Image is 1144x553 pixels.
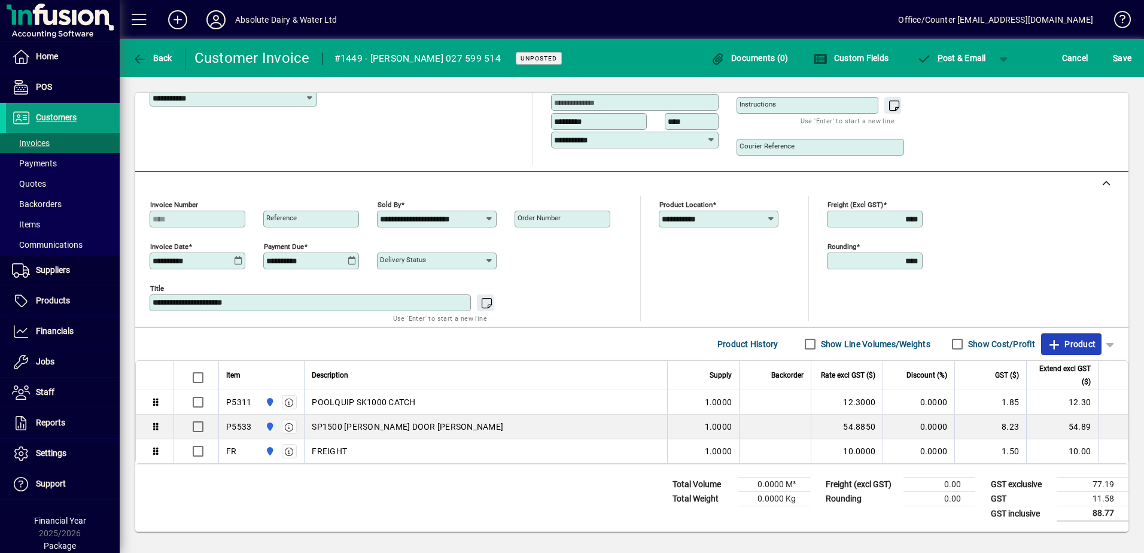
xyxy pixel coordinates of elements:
span: 1.0000 [705,396,732,408]
mat-label: Payment due [264,242,304,251]
mat-hint: Use 'Enter' to start a new line [801,114,894,127]
span: S [1113,53,1118,63]
span: FREIGHT [312,445,347,457]
mat-label: Product location [659,200,713,209]
span: Customers [36,113,77,122]
span: Settings [36,448,66,458]
span: Quotes [12,179,46,189]
label: Show Cost/Profit [966,338,1035,350]
span: Rate excl GST ($) [821,369,875,382]
a: Knowledge Base [1105,2,1129,41]
button: Post & Email [911,47,992,69]
td: 0.0000 M³ [738,478,810,492]
div: Office/Counter [EMAIL_ADDRESS][DOMAIN_NAME] [898,10,1093,29]
span: Products [36,296,70,305]
span: POOLQUIP SK1000 CATCH [312,396,415,408]
a: Suppliers [6,256,120,285]
app-page-header-button: Back [120,47,185,69]
span: Description [312,369,348,382]
td: Total Volume [667,478,738,492]
span: Financials [36,326,74,336]
span: Jobs [36,357,54,366]
mat-label: Invoice date [150,242,188,251]
span: Back [132,53,172,63]
td: 0.00 [903,492,975,506]
span: Unposted [521,54,557,62]
span: GST ($) [995,369,1019,382]
mat-label: Invoice number [150,200,198,209]
span: Matata Road [262,445,276,458]
td: 10.00 [1026,439,1098,463]
span: Reports [36,418,65,427]
span: 1.0000 [705,421,732,433]
span: Custom Fields [813,53,889,63]
span: ost & Email [917,53,986,63]
button: Save [1110,47,1134,69]
td: GST inclusive [985,506,1057,521]
button: Product History [713,333,783,355]
td: Total Weight [667,492,738,506]
td: 11.58 [1057,492,1128,506]
div: 10.0000 [819,445,875,457]
div: Customer Invoice [194,48,310,68]
td: 0.0000 [883,415,954,439]
mat-label: Freight (excl GST) [827,200,883,209]
span: Communications [12,240,83,250]
td: 0.0000 [883,439,954,463]
td: Freight (excl GST) [820,478,903,492]
td: 12.30 [1026,390,1098,415]
span: Cancel [1062,48,1088,68]
div: 12.3000 [819,396,875,408]
button: Documents (0) [708,47,792,69]
a: Invoices [6,133,120,153]
mat-label: Rounding [827,242,856,251]
span: Product [1047,335,1096,354]
span: ave [1113,48,1131,68]
span: Documents (0) [711,53,789,63]
mat-label: Sold by [378,200,401,209]
span: Support [36,479,66,488]
button: Product [1041,333,1102,355]
span: Extend excl GST ($) [1034,362,1091,388]
mat-label: Instructions [740,100,776,108]
span: SP1500 [PERSON_NAME] DOOR [PERSON_NAME] [312,421,503,433]
span: Package [44,541,76,551]
a: Reports [6,408,120,438]
a: Backorders [6,194,120,214]
span: Discount (%) [906,369,947,382]
a: Quotes [6,174,120,194]
a: Communications [6,235,120,255]
button: Back [129,47,175,69]
span: Home [36,51,58,61]
td: 0.0000 Kg [738,492,810,506]
button: Profile [197,9,235,31]
td: 54.89 [1026,415,1098,439]
a: Jobs [6,347,120,377]
span: Matata Road [262,420,276,433]
a: Financials [6,317,120,347]
td: 88.77 [1057,506,1128,521]
button: Custom Fields [810,47,892,69]
span: Backorders [12,199,62,209]
td: 0.0000 [883,390,954,415]
div: P5533 [226,421,251,433]
td: GST exclusive [985,478,1057,492]
td: GST [985,492,1057,506]
a: Home [6,42,120,72]
a: Settings [6,439,120,469]
span: Product History [717,335,778,354]
div: FR [226,445,237,457]
td: 0.00 [903,478,975,492]
span: Backorder [771,369,804,382]
td: 1.85 [954,390,1026,415]
mat-label: Delivery status [380,256,426,264]
span: Item [226,369,241,382]
span: Matata Road [262,396,276,409]
span: Payments [12,159,57,168]
a: Payments [6,153,120,174]
td: 1.50 [954,439,1026,463]
mat-label: Title [150,284,164,293]
a: Items [6,214,120,235]
div: #1449 - [PERSON_NAME] 027 599 514 [334,49,501,68]
mat-label: Reference [266,214,297,222]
